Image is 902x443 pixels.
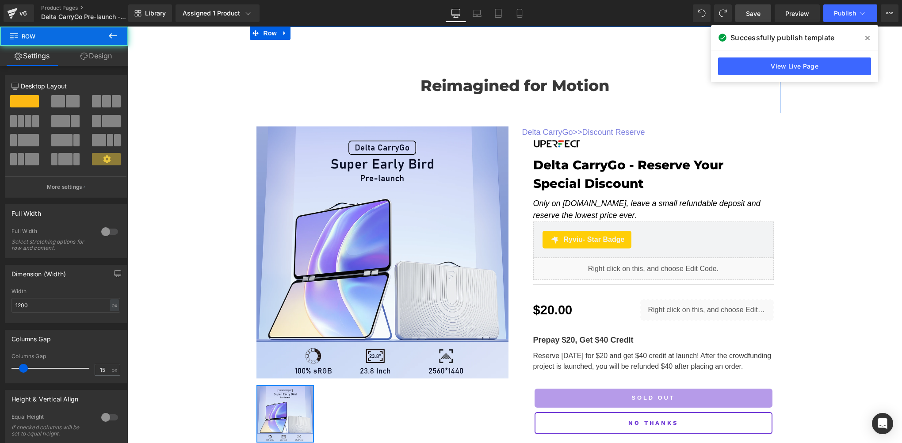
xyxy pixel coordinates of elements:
span: Delta CarryGo - Reserve Your Special Discount [405,129,646,166]
button: More [881,4,898,22]
div: Columns Gap [11,353,120,359]
a: Design [64,46,128,66]
a: v6 [4,4,34,22]
a: Laptop [466,4,488,22]
span: Preview [785,9,809,18]
h1: Reimagined for Motion [129,48,646,71]
button: Undo [693,4,711,22]
span: - Star Badge [455,209,497,217]
a: Tablet [488,4,509,22]
div: Assigned 1 Product [183,9,252,18]
span: $20.00 [405,276,445,290]
div: Full Width [11,205,41,217]
p: More settings [47,183,82,191]
span: px [111,367,119,373]
a: Product Pages [41,4,143,11]
span: Save [746,9,761,18]
div: Width [11,288,120,294]
span: Publish [834,10,856,17]
a: New Library [128,4,172,22]
div: If checked columns will be set to equal height. [11,424,91,437]
button: Redo [714,4,732,22]
p: >> [394,100,646,112]
img: Delta CarryGo - Reserve Your Special Discount [129,100,381,352]
span: Reserve [DATE] for $20 and get $40 credit at launch! After the crowdfunding project is launched, ... [405,325,644,344]
a: Mobile [509,4,530,22]
div: px [110,299,119,311]
span: Delta CarryGo Pre-launch - Allyson [41,13,126,20]
span: NO THANKS [501,393,550,401]
div: Height & Vertical Align [11,390,78,403]
input: auto [11,298,120,313]
span: Sold Out [504,368,547,374]
div: Dimension (Width) [11,265,66,278]
a: NO THANKS [407,386,645,408]
div: Equal Height [11,413,92,423]
a: Desktop [445,4,466,22]
button: More settings [5,176,126,197]
span: Ryviu [436,208,497,218]
i: Only on [DOMAIN_NAME], leave a small refundable deposit and reserve the lowest price ever. [405,172,633,193]
p: Desktop Layout [11,81,120,91]
div: Columns Gap [11,330,51,343]
a: Discount Reserve [455,101,517,110]
div: Full Width [11,228,92,237]
a: Delta CarryGo [394,101,445,110]
img: Delta CarryGo - Reserve Your Special Discount [130,359,186,416]
div: Open Intercom Messenger [872,413,893,434]
div: v6 [18,8,29,19]
span: Successfully publish template [730,32,834,43]
span: Row [9,27,97,46]
p: Prepay $20, Get $40 Credit [405,308,646,320]
span: Library [145,9,166,17]
button: Publish [823,4,877,22]
a: View Live Page [718,57,871,75]
button: Sold Out [407,362,645,381]
a: Preview [775,4,820,22]
div: Select stretching options for row and content. [11,239,91,251]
